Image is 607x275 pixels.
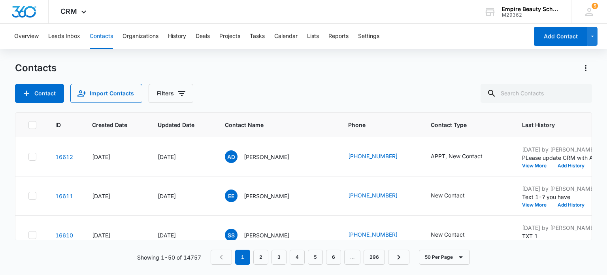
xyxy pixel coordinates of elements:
[250,24,265,49] button: Tasks
[211,250,409,265] nav: Pagination
[481,84,592,103] input: Search Contacts
[592,3,598,9] span: 5
[552,163,590,168] button: Add History
[271,250,287,265] a: Page 3
[348,230,412,240] div: Phone - +16038338811 - Select to Edit Field
[348,152,398,160] a: [PHONE_NUMBER]
[225,150,238,163] span: AD
[225,229,303,241] div: Contact Name - Sabrina Staples - Select to Edit Field
[592,3,598,9] div: notifications count
[235,250,250,265] em: 1
[290,250,305,265] a: Page 4
[579,62,592,74] button: Actions
[158,192,206,200] div: [DATE]
[225,121,318,129] span: Contact Name
[348,230,398,239] a: [PHONE_NUMBER]
[92,192,139,200] div: [DATE]
[522,203,552,207] button: View More
[431,230,465,239] div: New Contact
[92,121,127,129] span: Created Date
[48,24,80,49] button: Leads Inbox
[348,191,398,199] a: [PHONE_NUMBER]
[244,192,289,200] p: [PERSON_NAME]
[431,191,465,199] div: New Contact
[15,62,57,74] h1: Contacts
[419,250,470,265] button: 50 Per Page
[274,24,298,49] button: Calendar
[225,150,303,163] div: Contact Name - Annabell Daniels - Select to Edit Field
[388,250,409,265] a: Next Page
[196,24,210,49] button: Deals
[431,121,492,129] span: Contact Type
[348,152,412,161] div: Phone - (603) 520-0146 - Select to Edit Field
[60,7,77,15] span: CRM
[534,27,587,46] button: Add Contact
[92,231,139,239] div: [DATE]
[502,6,560,12] div: account name
[123,24,158,49] button: Organizations
[168,24,186,49] button: History
[307,24,319,49] button: Lists
[308,250,323,265] a: Page 5
[358,24,379,49] button: Settings
[431,152,497,161] div: Contact Type - APPT, New Contact - Select to Edit Field
[55,154,73,160] a: Navigate to contact details page for Annabell Daniels
[14,24,39,49] button: Overview
[90,24,113,49] button: Contacts
[328,24,349,49] button: Reports
[70,84,142,103] button: Import Contacts
[348,191,412,201] div: Phone - +16037831065 - Select to Edit Field
[219,24,240,49] button: Projects
[522,163,552,168] button: View More
[348,121,400,129] span: Phone
[55,232,73,239] a: Navigate to contact details page for Sabrina Staples
[158,153,206,161] div: [DATE]
[225,190,303,202] div: Contact Name - Elizabeth Ellinger - Select to Edit Field
[55,121,62,129] span: ID
[502,12,560,18] div: account id
[244,153,289,161] p: [PERSON_NAME]
[55,193,73,199] a: Navigate to contact details page for Elizabeth Ellinger
[431,152,483,160] div: APPT, New Contact
[431,230,479,240] div: Contact Type - New Contact - Select to Edit Field
[92,153,139,161] div: [DATE]
[158,121,194,129] span: Updated Date
[15,84,64,103] button: Add Contact
[253,250,268,265] a: Page 2
[326,250,341,265] a: Page 6
[225,190,238,202] span: EE
[431,191,479,201] div: Contact Type - New Contact - Select to Edit Field
[244,231,289,239] p: [PERSON_NAME]
[225,229,238,241] span: SS
[137,253,201,262] p: Showing 1-50 of 14757
[364,250,385,265] a: Page 296
[149,84,193,103] button: Filters
[158,231,206,239] div: [DATE]
[552,203,590,207] button: Add History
